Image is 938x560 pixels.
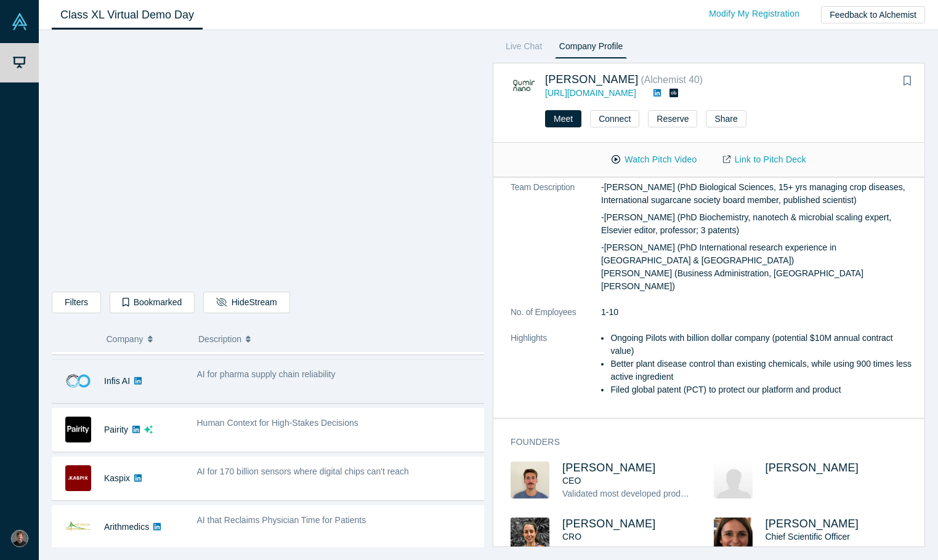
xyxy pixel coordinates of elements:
[198,326,475,352] button: Description
[610,332,916,358] li: Ongoing Pilots with billion dollar company (potential $10M annual contract value)
[501,39,546,58] a: Live Chat
[821,6,925,23] button: Feedback to Alchemist
[601,211,916,237] p: -[PERSON_NAME] (PhD Biochemistry, nanotech & microbial scaling expert, Elsevier editor, professor...
[610,358,916,383] li: Better plant disease control than existing chemicals, while using 900 times less active ingredient
[203,292,289,313] button: HideStream
[65,368,91,394] img: Infis AI's Logo
[511,518,549,554] img: Romina Bertani's Profile Image
[899,73,916,90] button: Bookmark
[545,73,639,86] a: [PERSON_NAME]
[104,425,128,434] a: Pairity
[599,149,710,170] button: Watch Pitch Video
[11,530,28,547] img: Dan Ellis's Account
[562,532,581,542] span: CRO
[601,241,916,293] p: -[PERSON_NAME] (PhD International research experience in [GEOGRAPHIC_DATA] & [GEOGRAPHIC_DATA]) [...
[11,13,28,30] img: Alchemist Vault Logo
[52,292,101,313] button: Filters
[562,462,656,474] a: [PERSON_NAME]
[706,110,746,127] button: Share
[52,40,483,282] iframe: Alchemist Class XL Demo Day: Vault
[590,110,639,127] button: Connect
[610,383,916,396] li: Filed global patent (PCT) to protect our platform and product
[104,473,130,483] a: Kaspix
[198,326,241,352] span: Description
[511,462,549,498] img: Franco Ciaffone's Profile Image
[545,88,636,98] a: [URL][DOMAIN_NAME]
[562,518,656,530] a: [PERSON_NAME]
[714,518,753,554] img: Cintia Romero's Profile Image
[511,181,601,306] dt: Team Description
[197,369,336,379] span: AI for pharma supply chain reliability
[104,522,149,532] a: Arithmedics
[65,465,91,491] img: Kaspix's Logo
[197,418,358,428] span: Human Context for High-Stakes Decisions
[766,532,850,542] span: Chief Scientific Officer
[65,417,91,442] img: Pairity's Logo
[601,306,916,319] dd: 1-10
[601,181,916,207] p: -[PERSON_NAME] (PhD Biological Sciences, 15+ yrs managing crop diseases, International sugarcane ...
[197,515,366,525] span: AI that Reclaims Physician Time for Patients
[648,110,697,127] button: Reserve
[110,292,195,313] button: Bookmarked
[65,514,91,540] img: Arithmedics's Logo
[714,462,753,498] img: José Dávila's Profile Image
[555,39,627,58] a: Company Profile
[52,1,203,30] a: Class XL Virtual Demo Day
[107,326,144,352] span: Company
[562,476,581,486] span: CEO
[511,306,601,332] dt: No. of Employees
[696,3,812,25] a: Modify My Registration
[197,466,409,476] span: AI for 170 billion sensors where digital chips can't reach
[710,149,819,170] a: Link to Pitch Deck
[641,74,703,85] small: ( Alchemist 40 )
[766,462,859,474] span: [PERSON_NAME]
[511,332,601,409] dt: Highlights
[511,73,536,98] img: Qumir Nano's Logo
[511,436,899,449] h3: Founders
[144,425,153,434] svg: dsa ai sparkles
[766,518,859,530] a: [PERSON_NAME]
[545,110,581,127] button: Meet
[107,326,186,352] button: Company
[104,376,130,386] a: Infis AI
